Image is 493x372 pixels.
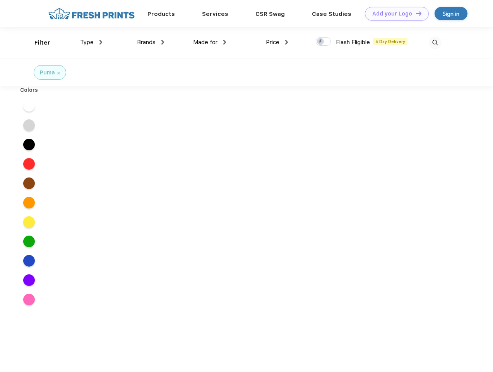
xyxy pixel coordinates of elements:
[372,10,412,17] div: Add your Logo
[193,39,217,46] span: Made for
[435,7,467,20] a: Sign in
[34,38,50,47] div: Filter
[80,39,94,46] span: Type
[266,39,279,46] span: Price
[285,40,288,45] img: dropdown.png
[416,11,421,15] img: DT
[99,40,102,45] img: dropdown.png
[336,39,370,46] span: Flash Eligible
[255,10,285,17] a: CSR Swag
[373,38,407,45] span: 5 Day Delivery
[14,86,44,94] div: Colors
[147,10,175,17] a: Products
[40,69,55,77] div: Puma
[443,9,459,18] div: Sign in
[429,36,442,49] img: desktop_search.svg
[137,39,156,46] span: Brands
[161,40,164,45] img: dropdown.png
[57,72,60,74] img: filter_cancel.svg
[202,10,228,17] a: Services
[46,7,137,21] img: fo%20logo%202.webp
[223,40,226,45] img: dropdown.png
